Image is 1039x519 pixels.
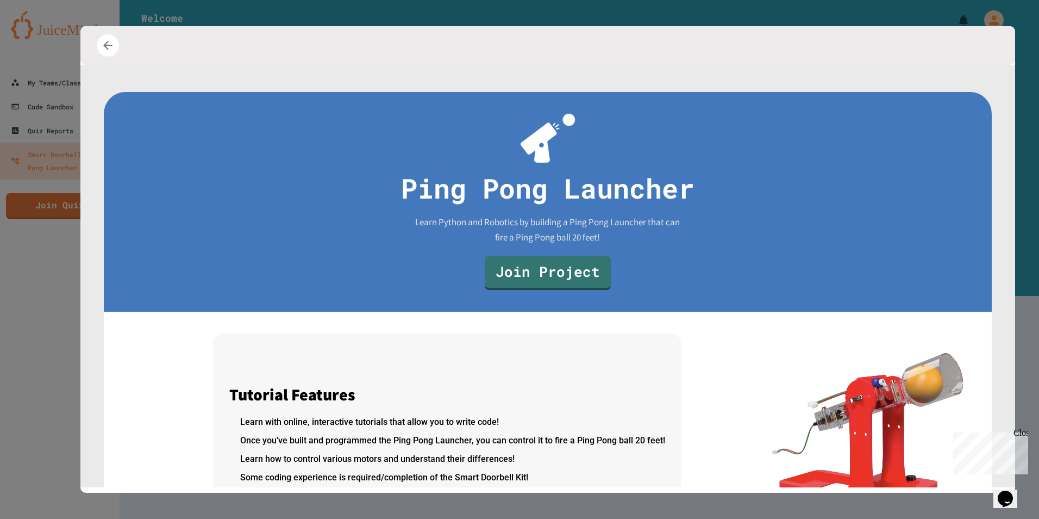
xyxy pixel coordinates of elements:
li: Some coding experience is required/completion of the Smart Doorbell Kit! [240,469,665,486]
li: Once you've built and programmed the Ping Pong Launcher, you can control it to fire a Ping Pong b... [240,432,665,449]
a: Join Project [485,256,611,290]
li: Learn with online, interactive tutorials that allow you to write code! [240,413,665,431]
span: Learn Python and Robotics by building a Ping Pong Launcher that can fire a Ping Pong ball 20 feet! [412,214,684,245]
p: Tutorial Features [229,382,665,407]
iframe: chat widget [949,428,1028,474]
h3: Ping Pong Launcher [167,168,928,209]
div: Chat with us now!Close [4,4,75,69]
img: ppl-with-ball.png [521,114,575,163]
iframe: chat widget [993,475,1028,508]
li: Learn how to control various motors and understand their differences! [240,450,665,468]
